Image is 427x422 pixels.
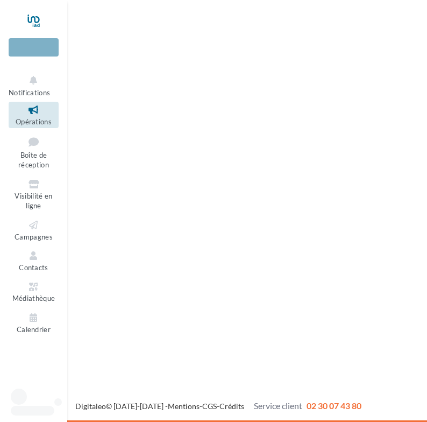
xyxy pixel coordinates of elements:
[9,217,59,243] a: Campagnes
[19,263,48,272] span: Contacts
[12,294,55,303] span: Médiathèque
[9,176,59,213] a: Visibilité en ligne
[254,400,302,411] span: Service client
[9,132,59,172] a: Boîte de réception
[168,402,200,411] a: Mentions
[219,402,244,411] a: Crédits
[15,192,52,210] span: Visibilité en ligne
[9,248,59,274] a: Contacts
[15,233,53,241] span: Campagnes
[307,400,361,411] span: 02 30 07 43 80
[75,402,106,411] a: Digitaleo
[9,310,59,336] a: Calendrier
[75,402,361,411] span: © [DATE]-[DATE] - - -
[16,117,52,126] span: Opérations
[202,402,217,411] a: CGS
[9,279,59,305] a: Médiathèque
[18,151,49,170] span: Boîte de réception
[9,102,59,128] a: Opérations
[17,325,51,334] span: Calendrier
[9,88,50,97] span: Notifications
[9,38,59,57] div: Nouvelle campagne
